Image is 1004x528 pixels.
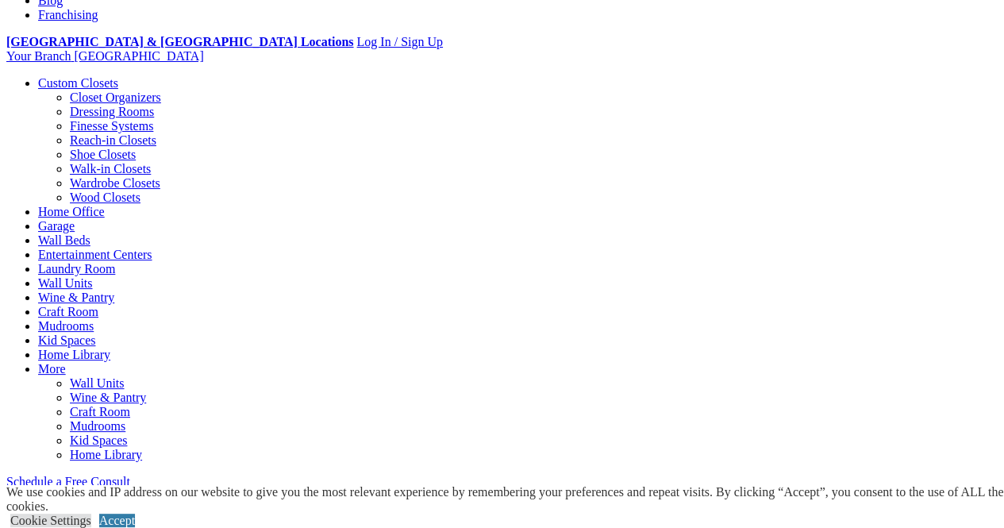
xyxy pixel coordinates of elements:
div: We use cookies and IP address on our website to give you the most relevant experience by remember... [6,485,1004,514]
a: Mudrooms [38,319,94,333]
a: Wine & Pantry [70,391,146,404]
a: Franchising [38,8,98,21]
a: Home Office [38,205,105,218]
a: Accept [99,514,135,527]
span: [GEOGRAPHIC_DATA] [74,49,203,63]
a: Craft Room [38,305,98,318]
span: Your Branch [6,49,71,63]
a: Cookie Settings [10,514,91,527]
a: Your Branch [GEOGRAPHIC_DATA] [6,49,204,63]
a: Closet Organizers [70,91,161,104]
a: Wardrobe Closets [70,176,160,190]
a: Craft Room [70,405,130,418]
a: Reach-in Closets [70,133,156,147]
a: Finesse Systems [70,119,153,133]
a: Wine & Pantry [38,291,114,304]
a: Garage [38,219,75,233]
a: Schedule a Free Consult (opens a dropdown menu) [6,475,130,488]
a: Walk-in Closets [70,162,151,175]
a: Mudrooms [70,419,125,433]
a: Laundry Room [38,262,115,276]
a: Wall Units [38,276,92,290]
a: Kid Spaces [70,434,127,447]
a: Wood Closets [70,191,140,204]
a: Wall Beds [38,233,90,247]
a: More menu text will display only on big screen [38,362,66,376]
a: Log In / Sign Up [356,35,442,48]
a: Home Library [70,448,142,461]
a: Kid Spaces [38,333,95,347]
a: Shoe Closets [70,148,136,161]
a: Home Library [38,348,110,361]
a: Entertainment Centers [38,248,152,261]
a: Wall Units [70,376,124,390]
a: Custom Closets [38,76,118,90]
a: [GEOGRAPHIC_DATA] & [GEOGRAPHIC_DATA] Locations [6,35,353,48]
a: Dressing Rooms [70,105,154,118]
